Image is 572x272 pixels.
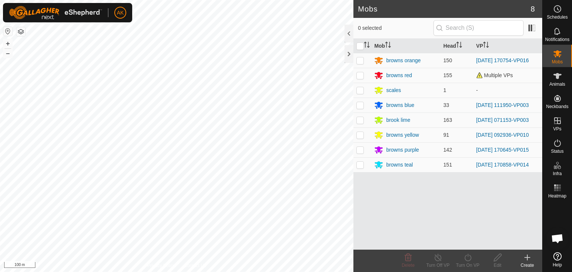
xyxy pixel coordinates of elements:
[358,4,531,13] h2: Mobs
[476,72,513,78] span: Multiple VPs
[386,57,421,64] div: browns orange
[549,82,565,86] span: Animals
[546,227,569,250] a: Open chat
[483,43,489,49] p-sorticon: Activate to sort
[371,39,440,53] th: Mob
[444,57,452,63] span: 150
[386,146,419,154] div: browns purple
[552,60,563,64] span: Mobs
[483,262,512,269] div: Edit
[473,83,542,98] td: -
[358,24,433,32] span: 0 selected
[444,117,452,123] span: 163
[423,262,453,269] div: Turn Off VP
[444,132,449,138] span: 91
[386,131,419,139] div: browns yellow
[476,117,529,123] a: [DATE] 071153-VP003
[473,39,542,53] th: VP
[476,147,529,153] a: [DATE] 170645-VP015
[456,43,462,49] p-sorticon: Activate to sort
[444,87,447,93] span: 1
[546,104,568,109] span: Neckbands
[553,171,562,176] span: Infra
[545,37,569,42] span: Notifications
[476,102,529,108] a: [DATE] 111950-VP003
[476,132,529,138] a: [DATE] 092936-VP010
[548,194,566,198] span: Heatmap
[3,27,12,36] button: Reset Map
[444,162,452,168] span: 151
[543,249,572,270] a: Help
[147,262,175,269] a: Privacy Policy
[553,263,562,267] span: Help
[385,43,391,49] p-sorticon: Activate to sort
[402,263,415,268] span: Delete
[547,15,568,19] span: Schedules
[364,43,370,49] p-sorticon: Activate to sort
[476,162,529,168] a: [DATE] 170858-VP014
[444,72,452,78] span: 155
[512,262,542,269] div: Create
[553,127,561,131] span: VPs
[16,27,25,36] button: Map Layers
[531,3,535,15] span: 8
[386,86,401,94] div: scales
[3,39,12,48] button: +
[476,57,529,63] a: [DATE] 170754-VP016
[9,6,102,19] img: Gallagher Logo
[441,39,473,53] th: Head
[444,147,452,153] span: 142
[551,149,563,154] span: Status
[117,9,124,17] span: AK
[386,161,413,169] div: browns teal
[3,49,12,58] button: –
[386,116,410,124] div: brook lime
[444,102,449,108] span: 33
[386,72,412,79] div: browns red
[433,20,524,36] input: Search (S)
[453,262,483,269] div: Turn On VP
[184,262,206,269] a: Contact Us
[386,101,414,109] div: browns blue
